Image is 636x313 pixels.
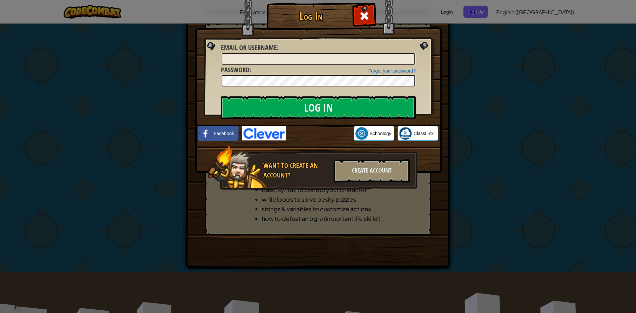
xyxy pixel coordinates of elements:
[334,159,410,183] div: Create Account
[269,10,353,22] h1: Log In
[221,43,279,53] label: :
[221,96,416,119] input: Log In
[286,126,354,141] iframe: Sign in with Google Button
[242,126,286,140] img: clever-logo-blue.png
[221,43,277,52] span: Email or Username
[221,65,249,74] span: Password
[370,130,391,137] span: Schoology
[355,127,368,140] img: schoology.png
[199,127,212,140] img: facebook_small.png
[399,127,412,140] img: classlink-logo-small.png
[368,68,416,74] a: Forgot your password?
[263,161,330,180] div: Want to create an account?
[214,130,234,137] span: Facebook
[413,130,434,137] span: ClassLink
[221,65,251,75] label: :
